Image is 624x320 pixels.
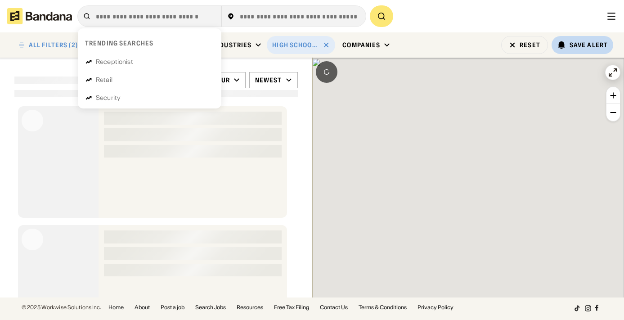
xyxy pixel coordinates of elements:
[96,77,112,83] div: Retail
[108,305,124,310] a: Home
[359,305,407,310] a: Terms & Conditions
[135,305,150,310] a: About
[14,103,298,297] div: grid
[29,42,78,48] div: ALL FILTERS (2)
[195,305,226,310] a: Search Jobs
[255,76,282,84] div: Newest
[96,59,133,65] div: Receptionist
[342,41,380,49] div: Companies
[213,41,251,49] div: Industries
[85,39,153,47] div: Trending searches
[320,305,348,310] a: Contact Us
[570,41,608,49] div: Save Alert
[274,305,309,310] a: Free Tax Filing
[22,305,101,310] div: © 2025 Workwise Solutions Inc.
[417,305,453,310] a: Privacy Policy
[237,305,263,310] a: Resources
[96,95,121,101] div: Security
[520,42,540,48] div: Reset
[272,41,319,49] div: High School Diploma or GED
[161,305,184,310] a: Post a job
[7,8,72,24] img: Bandana logotype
